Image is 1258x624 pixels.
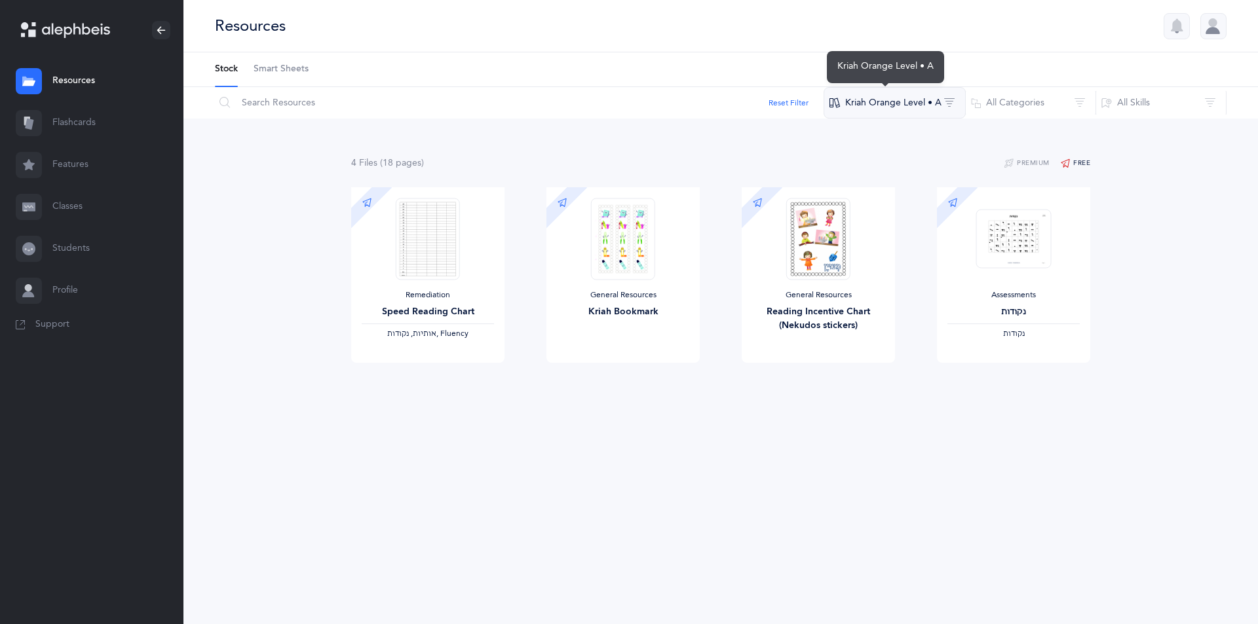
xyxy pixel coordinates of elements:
button: Premium [1004,156,1050,172]
div: Resources [215,15,286,37]
button: All Categories [965,87,1096,119]
div: , Fluency [362,329,494,339]
div: General Resources [557,290,689,301]
div: General Resources [752,290,885,301]
div: Reading Incentive Chart (Nekudos stickers) [752,305,885,333]
button: Kriah Orange Level • A [824,87,966,119]
div: נקודות [947,305,1080,319]
span: ‫נקודות‬ [1003,329,1025,338]
iframe: Drift Widget Chat Controller [1192,559,1242,608]
button: All Skills [1096,87,1227,119]
div: Speed Reading Chart [362,305,494,319]
img: StickerFillIns-Nekudos-_1545630016.PNG [786,198,850,280]
div: Kriah Bookmark [557,305,689,319]
span: Smart Sheets [254,63,309,76]
button: Free [1060,156,1091,172]
img: Alephbeis_bookmarks_thumbnail_1613454458.png [591,198,655,280]
button: Reset Filter [769,97,809,109]
img: Test_Form_-_%D7%A0%D7%A7%D7%95%D7%93%D7%95%D7%AA_thumbnail_1703568348.png [976,209,1052,268]
span: 4 File [351,158,377,168]
div: Kriah Orange Level • A [827,51,944,83]
span: s [373,158,377,168]
span: ‫אותיות, נקודות‬ [387,329,436,338]
span: s [417,158,421,168]
img: Chart-SpeedReading-_1545802552.PNG [396,198,460,280]
div: Remediation [362,290,494,301]
span: (18 page ) [380,158,424,168]
div: Assessments [947,290,1080,301]
span: Support [35,318,69,331]
input: Search Resources [214,87,824,119]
